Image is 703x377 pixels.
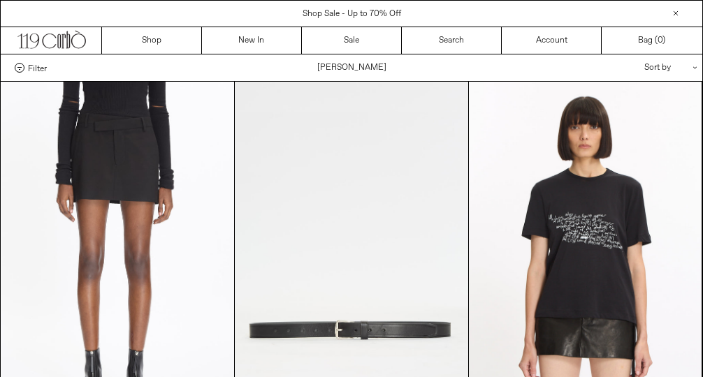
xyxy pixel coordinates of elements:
[202,27,302,54] a: New In
[658,35,662,46] span: 0
[602,27,702,54] a: Bag ()
[563,54,688,81] div: Sort by
[303,8,401,20] a: Shop Sale - Up to 70% Off
[658,34,665,47] span: )
[102,27,202,54] a: Shop
[502,27,602,54] a: Account
[302,27,402,54] a: Sale
[402,27,502,54] a: Search
[28,63,47,73] span: Filter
